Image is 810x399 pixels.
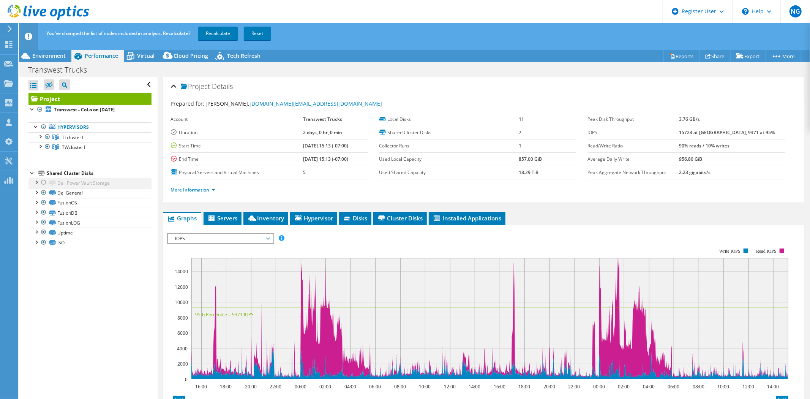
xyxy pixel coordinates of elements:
[245,383,257,390] text: 20:00
[171,116,303,123] label: Account
[756,249,777,254] text: Read IOPS
[303,129,342,136] b: 2 days, 0 hr, 0 min
[28,198,152,208] a: FusionOS
[663,50,700,62] a: Reports
[171,100,205,107] label: Prepared for:
[588,116,679,123] label: Peak Disk Throughput
[303,116,342,122] b: Transwest Trucks
[250,100,382,107] a: [DOMAIN_NAME][EMAIL_ADDRESS][DOMAIN_NAME]
[198,27,238,40] a: Recalculate
[62,134,84,141] span: TLcluster1
[177,361,188,367] text: 2000
[171,142,303,150] label: Start Time
[167,214,197,222] span: Graphs
[185,376,188,383] text: 0
[195,383,207,390] text: 16:00
[46,30,190,36] span: You've changed the list of nodes included in analysis. Recalculate?
[593,383,605,390] text: 00:00
[177,315,188,321] text: 8000
[519,116,524,122] b: 11
[175,299,188,306] text: 10000
[28,228,152,237] a: Uptime
[227,52,261,59] span: Tech Refresh
[303,169,306,176] b: 5
[789,5,802,17] span: NG
[220,383,232,390] text: 18:00
[171,155,303,163] label: End Time
[303,156,348,162] b: [DATE] 15:13 (-07:00)
[137,52,155,59] span: Virtual
[247,214,284,222] span: Inventory
[32,52,66,59] span: Environment
[25,66,99,74] h1: Transwest Trucks
[28,238,152,248] a: ISO
[679,156,702,162] b: 956.80 GiB
[177,330,188,336] text: 6000
[195,311,254,318] text: 95th Percentile = 9371 IOPS
[175,268,188,275] text: 14000
[171,187,215,193] a: More Information
[588,129,679,136] label: IOPS
[177,345,188,352] text: 4000
[174,52,208,59] span: Cloud Pricing
[588,142,679,150] label: Read/Write Ratio
[171,169,303,176] label: Physical Servers and Virtual Machines
[379,169,519,176] label: Used Shared Capacity
[444,383,456,390] text: 12:00
[171,129,303,136] label: Duration
[518,383,530,390] text: 18:00
[294,214,333,222] span: Hypervisor
[28,122,152,132] a: Hypervisors
[207,214,238,222] span: Servers
[433,214,502,222] span: Installed Applications
[319,383,331,390] text: 02:00
[28,132,152,142] a: TLcluster1
[54,106,115,113] b: Transwest - CoLo on [DATE]
[742,383,754,390] text: 12:00
[303,142,348,149] b: [DATE] 15:13 (-07:00)
[394,383,406,390] text: 08:00
[181,83,210,90] span: Project
[28,188,152,198] a: DellGeneral
[494,383,505,390] text: 16:00
[343,214,368,222] span: Disks
[693,383,704,390] text: 08:00
[519,169,538,176] b: 18.29 TiB
[28,93,152,105] a: Project
[379,116,519,123] label: Local Disks
[369,383,381,390] text: 06:00
[543,383,555,390] text: 20:00
[175,284,188,290] text: 12000
[679,116,700,122] b: 3.76 GB/s
[62,144,86,150] span: TWcluster1
[588,169,679,176] label: Peak Aggregate Network Throughput
[379,129,519,136] label: Shared Cluster Disks
[47,169,152,178] div: Shared Cluster Disks
[85,52,118,59] span: Performance
[568,383,580,390] text: 22:00
[28,105,152,115] a: Transwest - CoLo on [DATE]
[270,383,281,390] text: 22:00
[730,50,766,62] a: Export
[28,218,152,228] a: FusionLOG
[28,208,152,218] a: FusionDB
[379,155,519,163] label: Used Local Capacity
[295,383,306,390] text: 00:00
[618,383,630,390] text: 02:00
[679,142,729,149] b: 90% reads / 10% writes
[377,214,423,222] span: Cluster Disks
[28,142,152,152] a: TWcluster1
[244,27,271,40] a: Reset
[668,383,679,390] text: 06:00
[344,383,356,390] text: 04:00
[469,383,480,390] text: 14:00
[767,383,779,390] text: 14:00
[742,8,749,15] svg: \n
[519,129,521,136] b: 7
[679,169,711,176] b: 2.23 gigabits/s
[765,50,801,62] a: More
[588,155,679,163] label: Average Daily Write
[419,383,431,390] text: 10:00
[643,383,655,390] text: 04:00
[519,156,542,162] b: 857.00 GiB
